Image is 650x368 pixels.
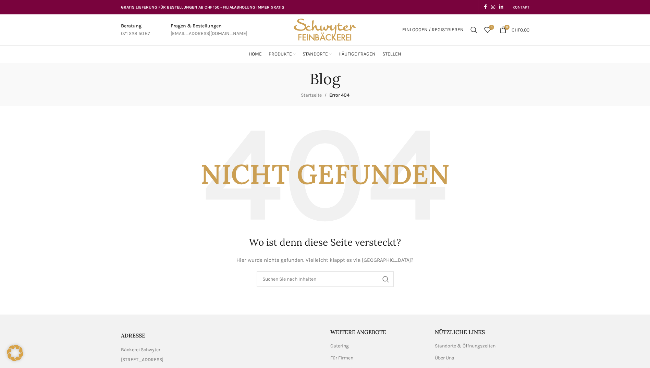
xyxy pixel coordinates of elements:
span: Produkte [269,51,292,58]
span: GRATIS LIEFERUNG FÜR BESTELLUNGEN AB CHF 150 - FILIALABHOLUNG IMMER GRATIS [121,5,284,10]
span: Error 404 [329,92,349,98]
a: Häufige Fragen [339,47,376,61]
a: KONTAKT [513,0,529,14]
span: Einloggen / Registrieren [402,27,464,32]
span: Häufige Fragen [339,51,376,58]
a: Facebook social link [482,2,489,12]
h1: Blog [310,70,340,88]
p: Hier wurde nichts gefunden. Vielleicht klappt es via [GEOGRAPHIC_DATA]? [121,256,529,265]
span: Bäckerei Schwyter [121,346,160,354]
a: Linkedin social link [497,2,505,12]
input: Suchen [257,271,394,287]
a: 0 [481,23,494,37]
span: Home [249,51,262,58]
img: Bäckerei Schwyter [291,14,358,45]
a: Für Firmen [330,355,354,361]
h5: Nützliche Links [435,328,529,336]
span: 0 [504,25,510,30]
span: Standorte [303,51,328,58]
a: Site logo [291,26,358,32]
div: Secondary navigation [509,0,533,14]
a: Einloggen / Registrieren [399,23,467,37]
div: Meine Wunschliste [481,23,494,37]
span: Stellen [382,51,401,58]
a: Standorte & Öffnungszeiten [435,343,496,349]
h3: Nicht gefunden [121,120,529,229]
h1: Wo ist denn diese Seite versteckt? [121,236,529,249]
span: 0 [489,25,494,30]
h5: Weitere Angebote [330,328,425,336]
a: 0 CHF0.00 [496,23,533,37]
a: Produkte [269,47,296,61]
a: Instagram social link [489,2,497,12]
a: Suchen [467,23,481,37]
span: CHF [512,27,520,33]
a: Catering [330,343,349,349]
a: Startseite [301,92,322,98]
bdi: 0.00 [512,27,529,33]
a: Über Uns [435,355,455,361]
a: Standorte [303,47,332,61]
div: Main navigation [118,47,533,61]
a: Home [249,47,262,61]
span: ADRESSE [121,332,145,339]
span: KONTAKT [513,5,529,10]
a: Infobox link [171,22,247,38]
a: Stellen [382,47,401,61]
span: [STREET_ADDRESS] [121,356,163,364]
a: Infobox link [121,22,150,38]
